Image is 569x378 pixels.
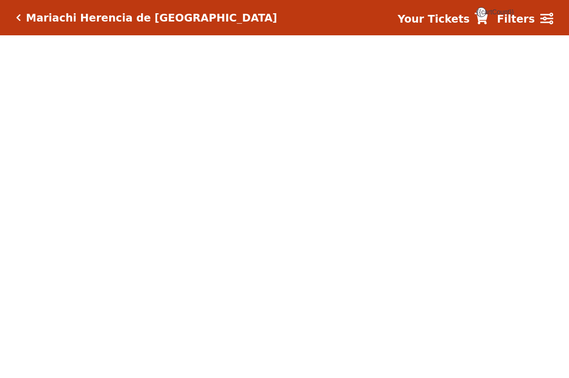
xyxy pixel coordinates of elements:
[497,13,535,25] strong: Filters
[16,14,21,22] a: Click here to go back to filters
[398,13,470,25] strong: Your Tickets
[26,12,277,24] h5: Mariachi Herencia de [GEOGRAPHIC_DATA]
[398,11,488,27] a: Your Tickets {{cartCount}}
[497,11,553,27] a: Filters
[476,7,486,17] span: {{cartCount}}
